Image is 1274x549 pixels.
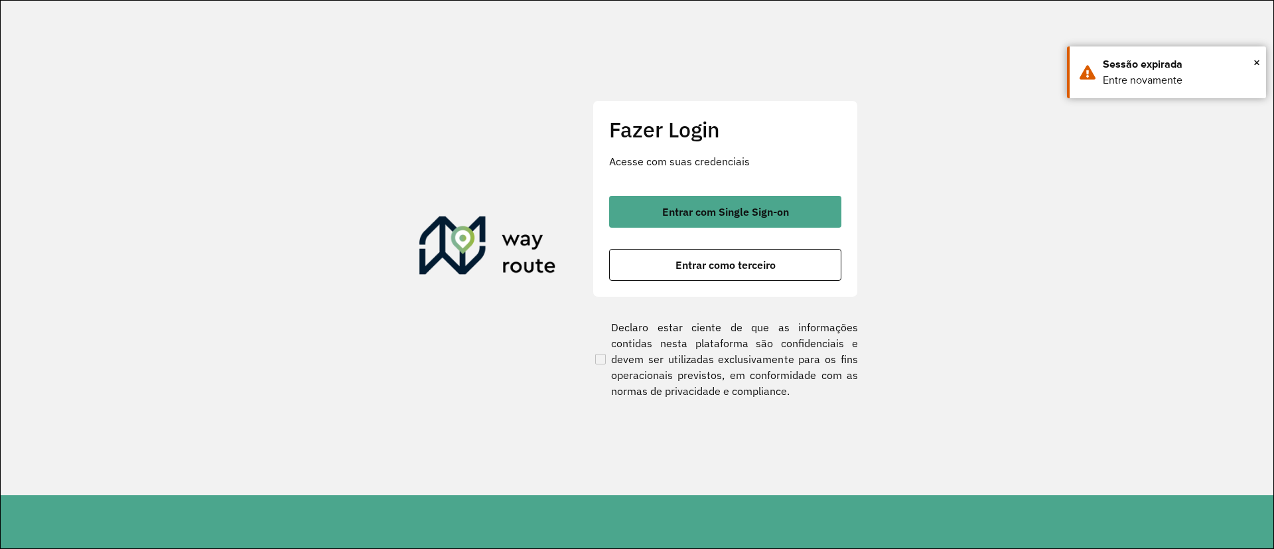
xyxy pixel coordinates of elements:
span: × [1253,52,1260,72]
button: button [609,196,841,228]
div: Sessão expirada [1103,56,1256,72]
p: Acesse com suas credenciais [609,153,841,169]
button: button [609,249,841,281]
h2: Fazer Login [609,117,841,142]
span: Entrar como terceiro [675,260,776,270]
img: Roteirizador AmbevTech [419,216,556,280]
label: Declaro estar ciente de que as informações contidas nesta plataforma são confidenciais e devem se... [593,319,858,399]
div: Entre novamente [1103,72,1256,88]
span: Entrar com Single Sign-on [662,206,789,217]
button: Close [1253,52,1260,72]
